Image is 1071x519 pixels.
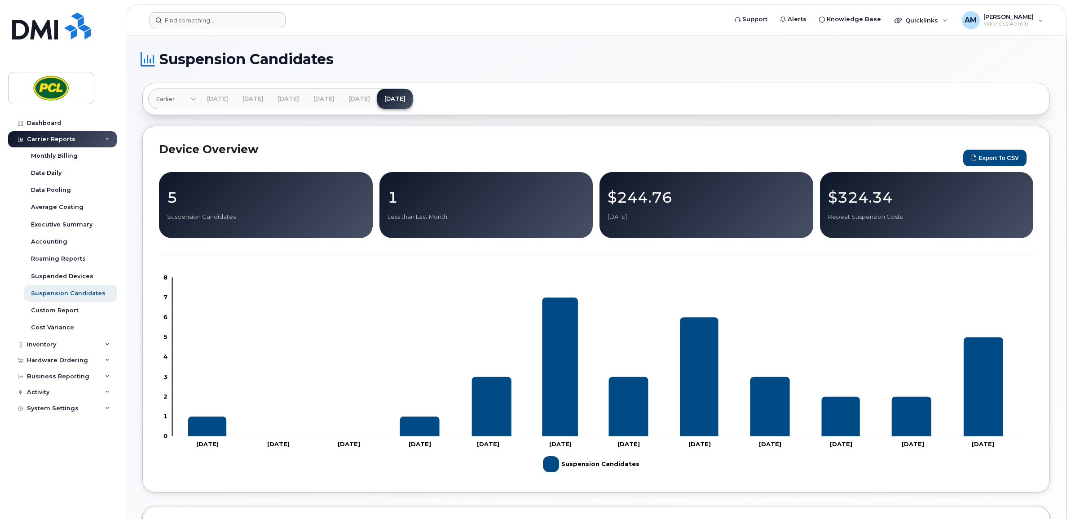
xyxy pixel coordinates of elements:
button: Export to CSV [963,150,1027,166]
tspan: 1 [163,413,167,420]
g: Legend [543,452,639,476]
p: 1 [388,189,585,205]
tspan: [DATE] [688,440,711,448]
a: [DATE] [377,89,413,109]
a: Earlier [149,89,196,109]
tspan: [DATE] [830,440,852,448]
tspan: 5 [163,333,167,341]
tspan: 8 [163,274,167,281]
tspan: [DATE] [759,440,781,448]
a: [DATE] [306,89,342,109]
tspan: [DATE] [550,440,572,448]
p: 5 [167,189,365,205]
tspan: 4 [163,353,167,360]
tspan: [DATE] [477,440,499,448]
span: Earlier [156,95,175,103]
p: Less than Last Month [388,213,585,221]
g: Chart [163,274,1019,476]
h2: Device Overview [159,142,959,156]
p: $324.34 [828,189,1026,205]
p: Suspension Candidates [167,213,365,221]
tspan: 0 [163,432,167,439]
tspan: [DATE] [409,440,431,448]
tspan: [DATE] [338,440,360,448]
tspan: [DATE] [268,440,290,448]
a: [DATE] [235,89,271,109]
a: [DATE] [342,89,377,109]
tspan: 2 [163,393,167,400]
g: Suspension Candidates [188,297,1003,436]
tspan: 6 [163,313,167,320]
tspan: 7 [163,293,167,301]
p: $244.76 [608,189,805,205]
p: [DATE] [608,213,805,221]
tspan: [DATE] [618,440,640,448]
tspan: [DATE] [902,440,924,448]
a: [DATE] [200,89,235,109]
p: Repeat Suspension Costs [828,213,1026,221]
a: [DATE] [271,89,306,109]
g: Suspension Candidates [543,452,639,476]
tspan: [DATE] [196,440,219,448]
span: Suspension Candidates [159,53,334,66]
tspan: [DATE] [972,440,995,448]
tspan: 3 [163,373,167,380]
